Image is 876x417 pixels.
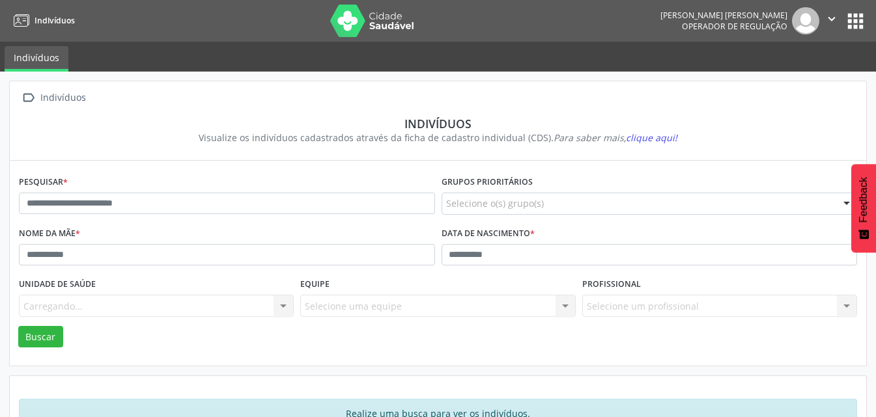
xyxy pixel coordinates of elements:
label: Pesquisar [19,172,68,193]
i:  [19,88,38,107]
label: Nome da mãe [19,224,80,244]
div: Visualize os indivíduos cadastrados através da ficha de cadastro individual (CDS). [28,131,848,144]
span: Feedback [858,177,869,222]
i:  [825,12,839,26]
button:  [819,7,844,34]
label: Unidade de saúde [19,275,96,295]
div: [PERSON_NAME] [PERSON_NAME] [660,10,787,21]
a:  Indivíduos [19,88,88,107]
span: Operador de regulação [682,21,787,32]
span: clique aqui! [626,131,677,144]
a: Indivíduos [9,10,75,31]
i: Para saber mais, [554,131,677,144]
div: Indivíduos [28,116,848,131]
img: img [792,7,819,34]
button: Buscar [18,326,63,348]
a: Indivíduos [5,46,68,72]
span: Indivíduos [35,15,75,26]
span: Selecione o(s) grupo(s) [446,196,544,210]
div: Indivíduos [38,88,88,107]
button: Feedback - Mostrar pesquisa [851,164,876,252]
label: Grupos prioritários [442,172,533,193]
button: apps [844,10,867,33]
label: Equipe [300,275,330,295]
label: Profissional [582,275,641,295]
label: Data de nascimento [442,224,535,244]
